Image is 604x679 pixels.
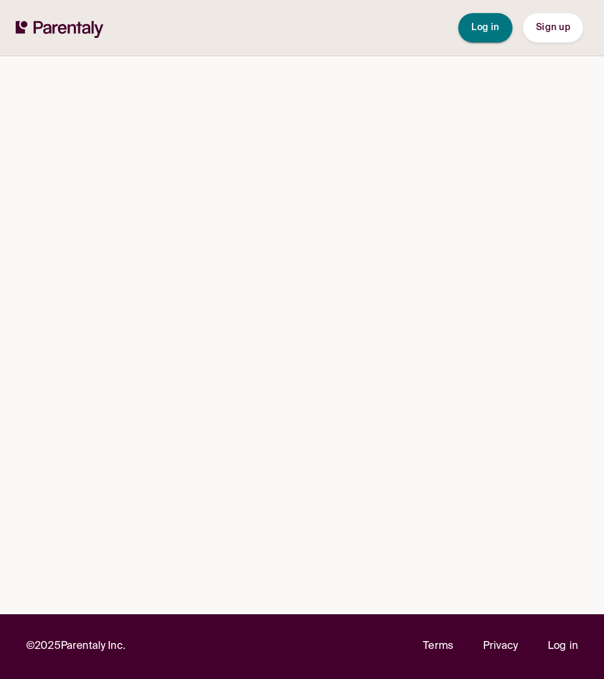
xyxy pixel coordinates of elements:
[423,638,453,655] a: Terms
[548,638,578,655] a: Log in
[536,23,570,32] span: Sign up
[523,13,583,43] button: Sign up
[458,13,512,43] button: Log in
[471,23,499,32] span: Log in
[483,638,518,655] a: Privacy
[26,638,126,655] p: © 2025 Parentaly Inc.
